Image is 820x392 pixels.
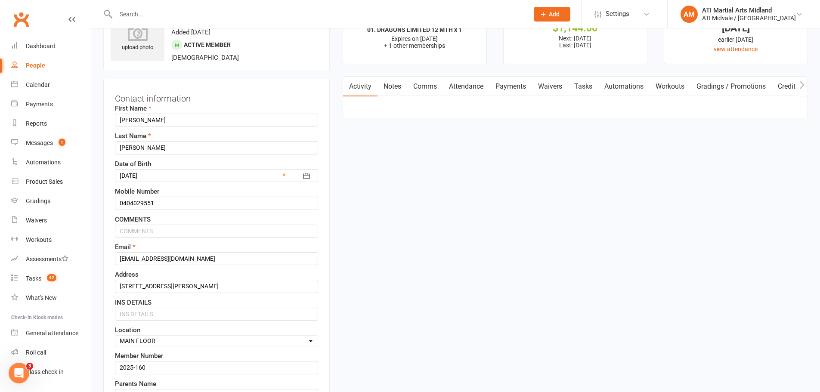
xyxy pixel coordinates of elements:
a: Waivers [11,211,91,230]
a: Class kiosk mode [11,362,91,382]
input: COMMENTS [115,225,318,238]
div: earlier [DATE] [672,35,800,44]
a: Activity [343,77,378,96]
label: Parents Name [115,379,156,389]
span: + 1 other memberships [384,42,445,49]
label: Date of Birth [115,159,151,169]
div: Class check-in [26,368,64,375]
div: Waivers [26,217,47,224]
a: Gradings [11,191,91,211]
div: What's New [26,294,57,301]
input: INS DETAILS [115,308,318,321]
div: $1,144.00 [511,24,639,33]
a: Automations [598,77,650,96]
label: INS DETAILS [115,297,152,308]
input: Address [115,280,318,293]
span: 42 [47,274,56,281]
div: Gradings [26,198,50,204]
span: 3 [26,363,33,370]
a: Reports [11,114,91,133]
div: Dashboard [26,43,56,49]
div: Messages [26,139,53,146]
input: Search... [113,8,523,20]
span: Expires on [DATE] [391,35,438,42]
strong: 01. DRAGONS LIMITED 12 MTH x 1 [367,26,462,33]
span: [DEMOGRAPHIC_DATA] [171,54,239,62]
h3: Contact information [115,90,318,103]
label: Address [115,269,139,280]
a: Clubworx [10,9,32,30]
div: General attendance [26,330,78,336]
iframe: Intercom live chat [9,363,29,383]
a: Calendar [11,75,91,95]
a: Tasks 42 [11,269,91,288]
label: First Name [115,103,152,114]
div: Product Sales [26,178,63,185]
a: Product Sales [11,172,91,191]
div: Payments [26,101,53,108]
span: Settings [606,4,629,24]
a: Assessments [11,250,91,269]
a: Payments [489,77,532,96]
div: AM [681,6,698,23]
a: Attendance [443,77,489,96]
div: ATI Midvale / [GEOGRAPHIC_DATA] [702,14,796,22]
a: Gradings / Promotions [690,77,772,96]
input: Email [115,252,318,265]
div: Tasks [26,275,41,282]
a: Workouts [11,230,91,250]
div: ATI Martial Arts Midland [702,6,796,14]
a: Payments [11,95,91,114]
a: Automations [11,153,91,172]
input: Member Number [115,361,318,374]
div: Automations [26,159,61,166]
div: upload photo [111,24,164,52]
div: People [26,62,45,69]
a: General attendance kiosk mode [11,324,91,343]
label: Location [115,325,140,335]
div: Roll call [26,349,46,356]
label: COMMENTS [115,214,151,225]
time: Added [DATE] [171,28,210,36]
div: Calendar [26,81,50,88]
a: Comms [407,77,443,96]
a: Workouts [650,77,690,96]
input: First Name [115,114,318,127]
label: Mobile Number [115,186,159,197]
input: Last Name [115,141,318,154]
a: view attendance [714,46,758,52]
div: [DATE] [672,24,800,33]
div: Assessments [26,256,68,262]
input: Mobile Number [115,197,318,210]
a: Roll call [11,343,91,362]
a: People [11,56,91,75]
label: Email [115,242,136,252]
a: Messages 1 [11,133,91,153]
span: 1 [59,139,65,146]
label: Member Number [115,351,163,361]
span: Add [549,11,560,18]
a: Waivers [532,77,568,96]
button: Add [534,7,570,22]
div: Reports [26,120,47,127]
a: What's New [11,288,91,308]
a: Dashboard [11,37,91,56]
div: Workouts [26,236,52,243]
label: Last Name [115,131,151,141]
a: Notes [378,77,407,96]
a: × [282,170,286,180]
p: Next: [DATE] Last: [DATE] [511,35,639,49]
span: Active member [184,41,231,48]
a: Tasks [568,77,598,96]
